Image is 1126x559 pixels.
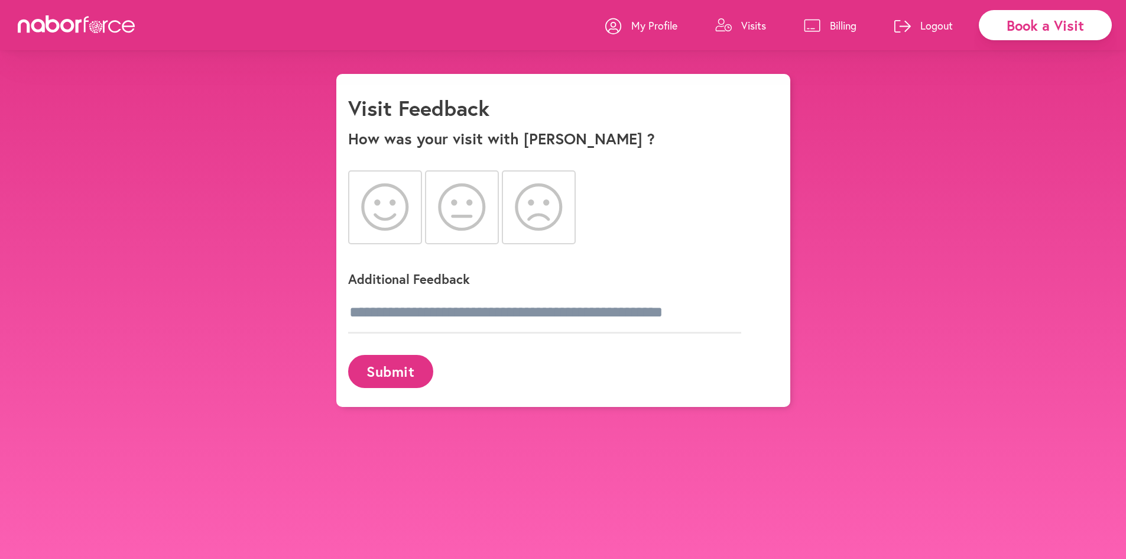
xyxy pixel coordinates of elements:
a: Billing [804,8,856,43]
a: My Profile [605,8,677,43]
p: Additional Feedback [348,270,762,287]
a: Visits [715,8,766,43]
p: Billing [830,18,856,33]
div: Book a Visit [979,10,1112,40]
p: Logout [920,18,953,33]
p: How was your visit with [PERSON_NAME] ? [348,130,778,148]
button: Submit [348,355,433,387]
p: Visits [741,18,766,33]
p: My Profile [631,18,677,33]
a: Logout [894,8,953,43]
h1: Visit Feedback [348,95,489,121]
